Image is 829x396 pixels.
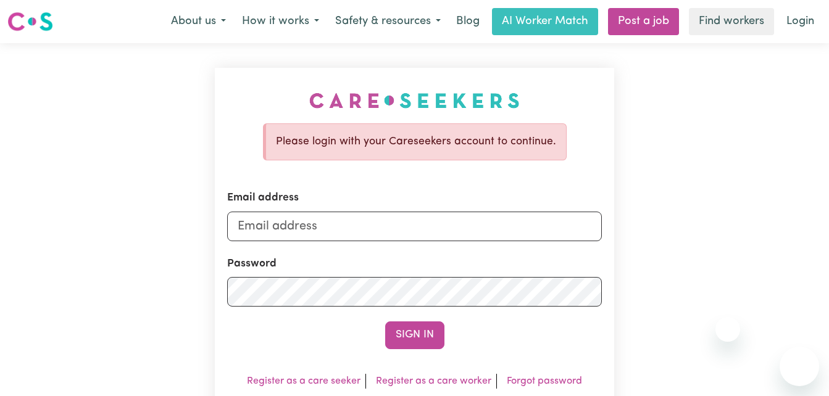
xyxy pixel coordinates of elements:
[376,376,491,386] a: Register as a care worker
[449,8,487,35] a: Blog
[689,8,774,35] a: Find workers
[327,9,449,35] button: Safety & resources
[780,347,819,386] iframe: Button to launch messaging window
[608,8,679,35] a: Post a job
[247,376,360,386] a: Register as a care seeker
[227,190,299,206] label: Email address
[779,8,822,35] a: Login
[7,7,53,36] a: Careseekers logo
[492,8,598,35] a: AI Worker Match
[227,212,602,241] input: Email address
[227,256,277,272] label: Password
[507,376,582,386] a: Forgot password
[163,9,234,35] button: About us
[234,9,327,35] button: How it works
[7,10,53,33] img: Careseekers logo
[276,134,556,150] p: Please login with your Careseekers account to continue.
[385,321,444,349] button: Sign In
[715,317,740,342] iframe: Close message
